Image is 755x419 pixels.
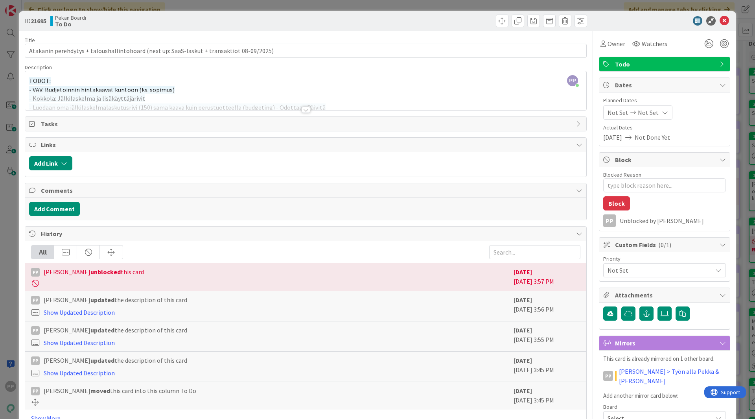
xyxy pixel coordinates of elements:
a: Show Updated Description [44,308,115,316]
a: Show Updated Description [44,369,115,377]
span: Actual Dates [603,124,726,132]
span: [DATE] [603,133,622,142]
span: [PERSON_NAME] this card [44,267,144,277]
span: TODOT: [29,77,51,85]
div: PP [603,214,616,227]
span: [PERSON_NAME] the description of this card [44,325,187,335]
div: [DATE] 3:57 PM [514,267,580,287]
div: [DATE] 3:45 PM [514,386,580,406]
div: [DATE] 3:45 PM [514,356,580,378]
div: All [31,245,54,259]
span: ( 0/1 ) [658,241,671,249]
span: Description [25,64,52,71]
div: PP [31,356,40,365]
b: [DATE] [514,326,532,334]
div: [DATE] 3:56 PM [514,295,580,317]
span: Not Set [638,108,659,117]
span: ID [25,16,46,26]
b: unblocked [90,268,121,276]
div: PP [31,296,40,305]
span: History [41,229,572,238]
span: Not Set [608,108,628,117]
b: [DATE] [514,296,532,304]
span: Watchers [642,39,667,48]
b: [DATE] [514,268,532,276]
span: Attachments [615,290,716,300]
span: Custom Fields [615,240,716,249]
label: Title [25,37,35,44]
p: Add another mirror card below: [603,391,726,401]
input: type card name here... [25,44,587,58]
span: Planned Dates [603,96,726,105]
span: Comments [41,186,572,195]
span: PP [567,75,578,86]
b: [DATE] [514,387,532,395]
span: Todo [615,59,716,69]
button: Add Comment [29,202,80,216]
span: Dates [615,80,716,90]
button: Block [603,196,630,210]
span: Mirrors [615,338,716,348]
p: This card is already mirrored on 1 other board. [603,354,726,364]
span: Block [615,155,716,164]
b: moved [90,387,110,395]
span: Support [17,1,36,11]
a: [PERSON_NAME] > Työn alla Pekka & [PERSON_NAME] [619,367,726,386]
div: [DATE] 3:55 PM [514,325,580,347]
span: - VAV: Budjetoinnin hintakaavat kuntoon (ks. sopimus) [29,86,175,94]
div: Unblocked by [PERSON_NAME] [620,217,726,224]
span: Pekan Boardi [55,15,86,21]
span: Not Done Yet [635,133,670,142]
span: Links [41,140,572,150]
b: 21695 [31,17,46,25]
span: Owner [608,39,625,48]
label: Blocked Reason [603,171,641,178]
span: Not Set [608,265,708,276]
span: Tasks [41,119,572,129]
input: Search... [489,245,580,259]
div: Priority [603,256,726,262]
div: PP [603,371,613,381]
a: Show Updated Description [44,339,115,347]
div: PP [31,326,40,335]
span: [PERSON_NAME] this card into this column To Do [44,386,196,395]
span: [PERSON_NAME] the description of this card [44,295,187,305]
button: Add Link [29,156,72,170]
span: Board [603,404,617,410]
b: updated [90,356,114,364]
div: PP [31,268,40,277]
b: updated [90,296,114,304]
div: PP [31,387,40,395]
span: [PERSON_NAME] the description of this card [44,356,187,365]
b: [DATE] [514,356,532,364]
b: To Do [55,21,86,27]
b: updated [90,326,114,334]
